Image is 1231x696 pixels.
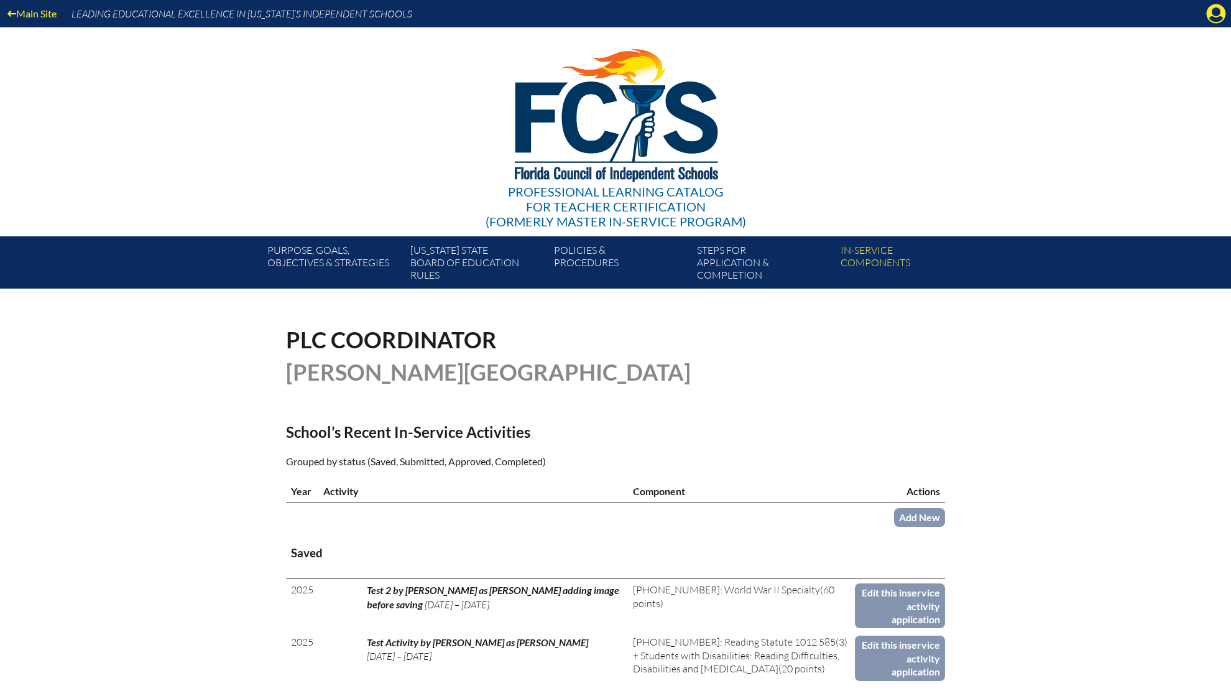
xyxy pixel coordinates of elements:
a: Edit this inservice activity application [855,636,945,680]
a: Purpose, goals,objectives & strategies [262,241,405,289]
a: Policies &Procedures [549,241,692,289]
th: Activity [318,480,628,503]
span: PLC Coordinator [286,326,497,353]
a: Professional Learning Catalog for Teacher Certification(formerly Master In-service Program) [481,25,751,231]
div: Professional Learning Catalog (formerly Master In-service Program) [486,184,746,229]
h2: School’s Recent In-Service Activities [286,423,724,441]
td: 2025 [286,631,318,683]
td: 2025 [286,578,318,631]
span: [PHONE_NUMBER]: World War II Specialty [633,583,820,596]
span: Test 2 by [PERSON_NAME] as [PERSON_NAME] adding image before saving [367,584,619,610]
a: Add New [894,508,945,526]
a: Edit this inservice activity application [855,583,945,628]
td: (60 points) [628,578,855,631]
h3: Saved [291,545,940,561]
svg: Manage account [1206,4,1226,24]
span: [PERSON_NAME][GEOGRAPHIC_DATA] [286,358,691,386]
a: Steps forapplication & completion [692,241,835,289]
th: Component [628,480,855,503]
th: Year [286,480,318,503]
span: [PHONE_NUMBER]: Reading Statute 1012.585(3) + Students with Disabilities: Reading Difficulties, D... [633,636,847,675]
a: [US_STATE] StateBoard of Education rules [405,241,548,289]
a: In-servicecomponents [836,241,979,289]
span: Test Activity by [PERSON_NAME] as [PERSON_NAME] [367,636,588,648]
th: Actions [855,480,945,503]
a: Main Site [2,5,62,22]
img: FCISlogo221.eps [487,27,744,197]
span: [DATE] – [DATE] [367,650,431,662]
span: for Teacher Certification [526,199,706,214]
td: (20 points) [628,631,855,683]
p: Grouped by status (Saved, Submitted, Approved, Completed) [286,453,724,470]
span: [DATE] – [DATE] [425,598,489,611]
